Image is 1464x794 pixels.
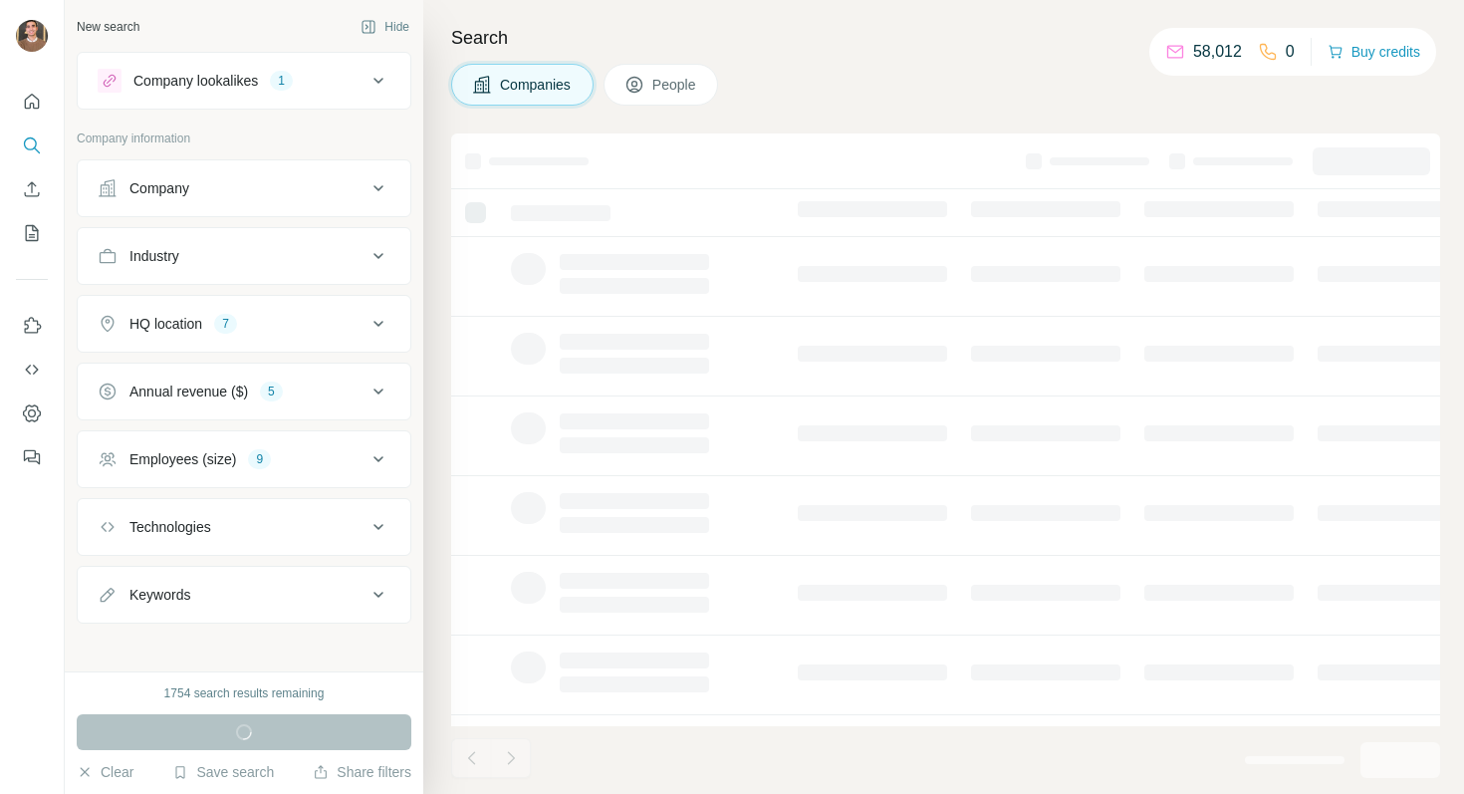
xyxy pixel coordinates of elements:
[129,382,248,401] div: Annual revenue ($)
[133,71,258,91] div: Company lookalikes
[129,585,190,605] div: Keywords
[260,383,283,400] div: 5
[214,315,237,333] div: 7
[16,352,48,388] button: Use Surfe API
[1328,38,1420,66] button: Buy credits
[78,435,410,483] button: Employees (size)9
[78,164,410,212] button: Company
[77,18,139,36] div: New search
[129,246,179,266] div: Industry
[248,450,271,468] div: 9
[16,215,48,251] button: My lists
[129,517,211,537] div: Technologies
[347,12,423,42] button: Hide
[164,684,325,702] div: 1754 search results remaining
[78,57,410,105] button: Company lookalikes1
[16,20,48,52] img: Avatar
[1286,40,1295,64] p: 0
[16,171,48,207] button: Enrich CSV
[16,308,48,344] button: Use Surfe on LinkedIn
[129,178,189,198] div: Company
[451,24,1440,52] h4: Search
[78,300,410,348] button: HQ location7
[16,396,48,431] button: Dashboard
[1193,40,1242,64] p: 58,012
[16,439,48,475] button: Feedback
[652,75,698,95] span: People
[16,84,48,120] button: Quick start
[270,72,293,90] div: 1
[500,75,573,95] span: Companies
[313,762,411,782] button: Share filters
[77,130,411,147] p: Company information
[78,503,410,551] button: Technologies
[78,571,410,619] button: Keywords
[78,368,410,415] button: Annual revenue ($)5
[77,762,133,782] button: Clear
[129,449,236,469] div: Employees (size)
[172,762,274,782] button: Save search
[16,128,48,163] button: Search
[129,314,202,334] div: HQ location
[78,232,410,280] button: Industry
